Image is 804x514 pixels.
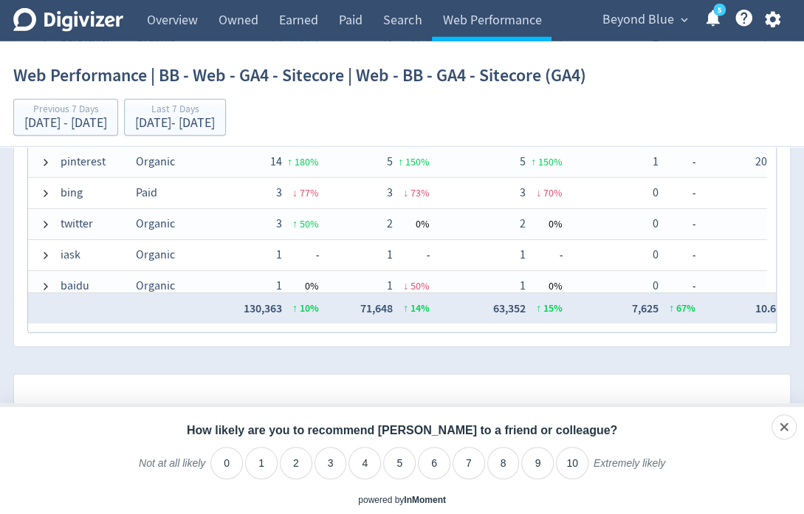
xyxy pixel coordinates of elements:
[653,247,659,262] span: 0
[136,154,175,169] span: Organic
[520,216,526,231] span: 2
[136,216,175,231] span: Organic
[487,447,520,479] li: 8
[632,301,659,316] span: 7,625
[718,5,721,16] text: 5
[280,447,312,479] li: 2
[295,155,319,168] span: 180 %
[398,155,403,168] span: ↑
[135,117,215,130] div: [DATE] - [DATE]
[61,148,106,177] span: pinterest
[292,301,298,315] span: ↑
[410,301,430,315] span: 14 %
[135,104,215,117] div: Last 7 Days
[136,278,175,293] span: Organic
[24,104,107,117] div: Previous 7 Days
[669,301,674,315] span: ↑
[526,241,563,270] span: -
[520,185,526,200] span: 3
[678,13,691,27] span: expand_more
[387,247,393,262] span: 1
[659,272,695,301] span: -
[659,210,695,239] span: -
[358,494,446,507] div: powered by inmoment
[602,8,674,32] span: Beyond Blue
[276,278,282,293] span: 1
[287,155,292,168] span: ↑
[136,185,157,200] span: Paid
[139,456,205,482] label: Not at all likely
[659,241,695,270] span: -
[676,301,695,315] span: 67 %
[493,301,526,316] span: 63,352
[383,447,416,479] li: 5
[597,8,692,32] button: Beyond Blue
[755,154,791,169] span: 20.00%
[300,186,319,199] span: 77 %
[292,186,298,199] span: ↓
[543,301,563,315] span: 15 %
[418,447,450,479] li: 6
[387,154,393,169] span: 5
[282,241,319,270] span: -
[13,99,118,136] button: Previous 7 Days[DATE] - [DATE]
[387,278,393,293] span: 1
[61,179,83,208] span: bing
[403,301,408,315] span: ↑
[549,217,563,230] span: 0 %
[659,148,695,177] span: -
[348,447,381,479] li: 4
[520,278,526,293] span: 1
[292,217,298,230] span: ↑
[416,217,430,230] span: 0 %
[393,241,430,270] span: -
[772,414,797,439] div: Close survey
[713,4,726,16] a: 5
[594,456,665,482] label: Extremely likely
[24,117,107,130] div: [DATE] - [DATE]
[556,447,588,479] li: 10
[531,155,536,168] span: ↑
[536,186,541,199] span: ↓
[410,186,430,199] span: 73 %
[653,185,659,200] span: 0
[13,52,586,99] h1: Web Performance | BB - Web - GA4 - Sitecore | Web - BB - GA4 - Sitecore (GA4)
[387,185,393,200] span: 3
[653,216,659,231] span: 0
[270,154,282,169] span: 14
[300,217,319,230] span: 50 %
[405,155,430,168] span: 150 %
[61,241,80,270] span: iask
[244,301,282,316] span: 130,363
[315,447,347,479] li: 3
[61,272,89,301] span: baidu
[136,247,175,262] span: Organic
[245,447,278,479] li: 1
[520,247,526,262] span: 1
[653,278,659,293] span: 0
[520,154,526,169] span: 5
[410,279,430,292] span: 50 %
[521,447,554,479] li: 9
[276,185,282,200] span: 3
[210,447,243,479] li: 0
[404,495,446,505] a: InMoment
[300,301,319,315] span: 10 %
[387,216,393,231] span: 2
[403,186,408,199] span: ↓
[403,279,408,292] span: ↓
[305,279,319,292] span: 0 %
[453,447,485,479] li: 7
[659,179,695,208] span: -
[543,186,563,199] span: 70 %
[276,247,282,262] span: 1
[536,301,541,315] span: ↑
[549,279,563,292] span: 0 %
[124,99,226,136] button: Last 7 Days[DATE]- [DATE]
[755,301,791,316] span: 10.64%
[538,155,563,168] span: 150 %
[360,301,393,316] span: 71,648
[653,154,659,169] span: 1
[276,216,282,231] span: 3
[61,210,93,239] span: twitter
